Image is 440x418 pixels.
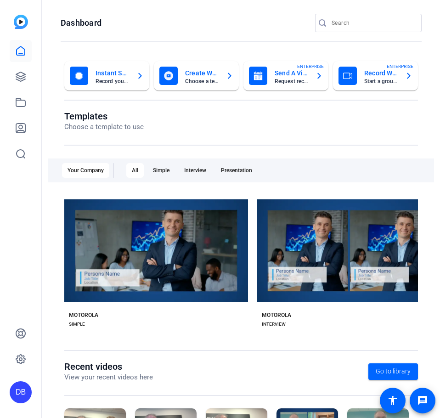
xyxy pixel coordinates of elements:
div: Your Company [62,163,109,178]
button: Record With OthersStart a group recording sessionENTERPRISE [333,61,418,90]
button: Send A Video RequestRequest recordings from anyone, anywhereENTERPRISE [243,61,328,90]
span: ENTERPRISE [297,63,324,70]
h1: Templates [64,111,144,122]
div: All [126,163,144,178]
div: Simple [147,163,175,178]
button: Instant Self RecordRecord yourself or your screen [64,61,149,90]
div: INTERVIEW [262,321,286,328]
a: Go to library [368,363,418,380]
mat-card-title: Send A Video Request [275,68,308,79]
input: Search [332,17,414,28]
mat-card-title: Record With Others [364,68,398,79]
mat-icon: message [417,395,428,406]
mat-card-subtitle: Choose a template to get started [185,79,219,84]
img: blue-gradient.svg [14,15,28,29]
div: Presentation [215,163,258,178]
span: Go to library [376,367,411,376]
mat-icon: accessibility [387,395,398,406]
h1: Recent videos [64,361,153,372]
span: ENTERPRISE [387,63,413,70]
div: MOTOROLA [262,311,291,319]
mat-card-subtitle: Record yourself or your screen [96,79,129,84]
mat-card-subtitle: Request recordings from anyone, anywhere [275,79,308,84]
button: Create With A TemplateChoose a template to get started [154,61,239,90]
div: MOTOROLA [69,311,98,319]
p: View your recent videos here [64,372,153,383]
div: DB [10,381,32,403]
mat-card-title: Instant Self Record [96,68,129,79]
mat-card-subtitle: Start a group recording session [364,79,398,84]
div: Interview [179,163,212,178]
div: SIMPLE [69,321,85,328]
p: Choose a template to use [64,122,144,132]
h1: Dashboard [61,17,102,28]
mat-card-title: Create With A Template [185,68,219,79]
